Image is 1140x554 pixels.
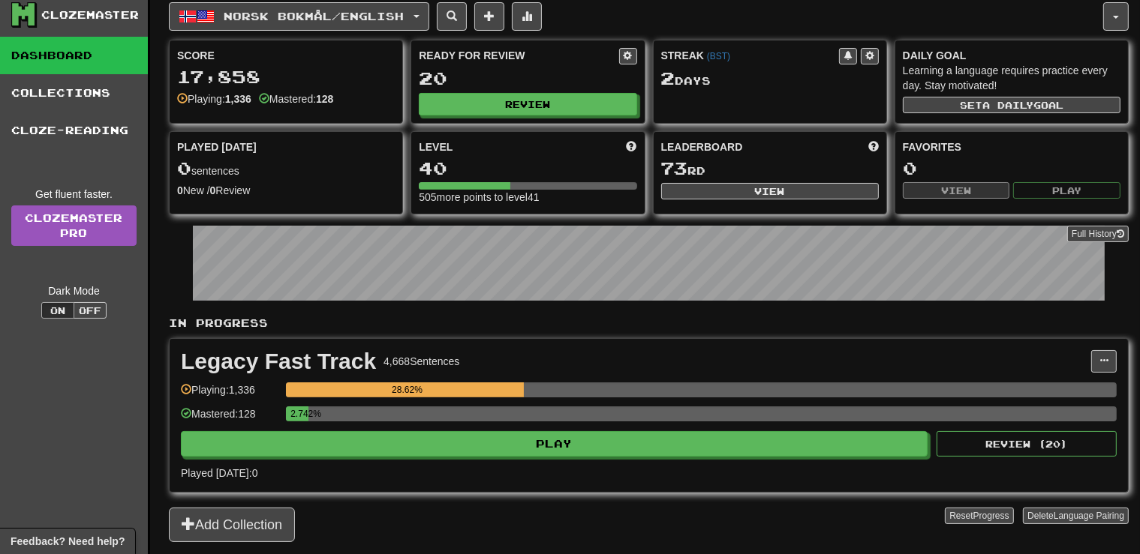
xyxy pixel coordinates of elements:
button: Add Collection [169,508,295,542]
div: 0 [903,159,1120,178]
div: rd [661,159,879,178]
div: New / Review [177,183,395,198]
div: Score [177,48,395,63]
span: Open feedback widget [11,534,125,549]
div: Mastered: 128 [181,406,278,431]
span: Leaderboard [661,139,743,154]
div: 40 [419,159,636,178]
div: Ready for Review [419,48,618,63]
button: Play [181,431,928,457]
span: Progress [973,511,1009,521]
button: Full History [1067,226,1129,242]
div: Legacy Fast Track [181,350,376,373]
div: Daily Goal [903,48,1120,63]
strong: 0 [210,184,216,196]
button: Seta dailygoal [903,97,1120,113]
div: Streak [661,48,839,63]
p: In Progress [169,316,1129,331]
div: Day s [661,69,879,88]
button: Review (20) [937,431,1117,457]
button: ResetProgress [945,508,1013,524]
span: Language Pairing [1054,511,1124,521]
div: Get fluent faster. [11,187,137,202]
div: Favorites [903,139,1120,154]
div: Learning a language requires practice every day. Stay motivated! [903,63,1120,93]
span: This week in points, UTC [868,139,879,154]
div: 17,858 [177,67,395,86]
span: Score more points to level up [627,139,637,154]
div: Playing: [177,91,251,106]
div: Dark Mode [11,283,137,298]
span: 2 [661,67,675,88]
div: 4,668 Sentences [384,354,459,369]
button: Search sentences [437,2,467,31]
div: Playing: 1,336 [181,382,278,407]
button: Add sentence to collection [474,2,504,31]
button: More stats [512,2,542,31]
strong: 128 [316,93,333,105]
div: 28.62% [290,382,524,397]
span: Level [419,139,453,154]
span: Played [DATE]: 0 [181,467,257,479]
a: (BST) [707,51,730,61]
button: Norsk bokmål/English [169,2,429,31]
button: DeleteLanguage Pairing [1023,508,1129,524]
span: Played [DATE] [177,139,257,154]
button: View [661,183,879,199]
button: On [41,302,74,319]
span: a daily [982,100,1033,110]
span: Norsk bokmål / English [224,10,405,22]
div: 20 [419,69,636,88]
span: 0 [177,157,191,178]
button: View [903,182,1010,199]
a: ClozemasterPro [11,205,137,246]
strong: 1,336 [225,93,251,105]
div: Clozemaster [41,7,139,22]
span: 73 [661,157,688,178]
button: Play [1013,182,1120,199]
div: 505 more points to level 41 [419,190,636,205]
strong: 0 [177,184,183,196]
div: 2.742% [290,406,308,421]
button: Review [419,93,636,115]
div: sentences [177,159,395,178]
button: Off [74,302,107,319]
div: Mastered: [259,91,334,106]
